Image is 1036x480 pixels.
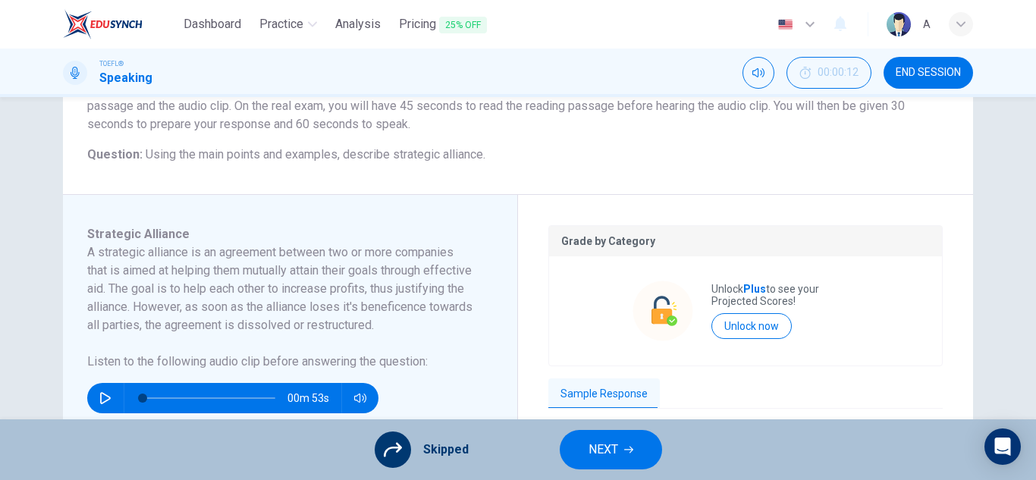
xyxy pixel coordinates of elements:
[63,9,143,39] img: EduSynch logo
[184,15,241,33] span: Dashboard
[259,15,303,33] span: Practice
[63,9,177,39] a: EduSynch logo
[923,15,931,33] div: A
[818,67,859,79] span: 00:00:12
[439,17,487,33] span: 25% OFF
[984,428,1021,465] div: Open Intercom Messenger
[87,79,949,133] h6: Directions :
[589,439,618,460] span: NEXT
[99,58,124,69] span: TOEFL®
[884,57,973,89] button: END SESSION
[548,378,660,410] button: Sample Response
[253,11,323,38] button: Practice
[287,383,341,413] span: 00m 53s
[399,15,487,34] span: Pricing
[177,11,247,39] a: Dashboard
[99,69,152,87] h1: Speaking
[146,147,485,162] span: Using the main points and examples, describe strategic alliance.
[776,19,795,30] img: en
[87,227,190,241] span: Strategic Alliance
[87,146,949,164] h6: Question :
[423,441,469,459] span: Skipped
[711,313,792,339] button: Unlock now
[887,12,911,36] img: Profile picture
[177,11,247,38] button: Dashboard
[743,283,766,295] strong: Plus
[393,11,493,39] button: Pricing25% OFF
[329,11,387,38] button: Analysis
[786,57,871,89] div: Hide
[329,11,387,39] a: Analysis
[560,430,662,469] button: NEXT
[742,57,774,89] div: Mute
[87,353,475,371] h6: Listen to the following audio clip before answering the question :
[711,283,859,307] p: Unlock to see your Projected Scores!
[87,243,475,334] h6: A strategic alliance is an agreement between two or more companies that is aimed at helping them ...
[87,80,936,131] span: You will now read a short passage and listen to an audio clip on the same topic. You will then an...
[548,378,943,410] div: basic tabs example
[335,15,381,33] span: Analysis
[786,57,871,89] button: 00:00:12
[896,67,961,79] span: END SESSION
[561,235,930,247] p: Grade by Category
